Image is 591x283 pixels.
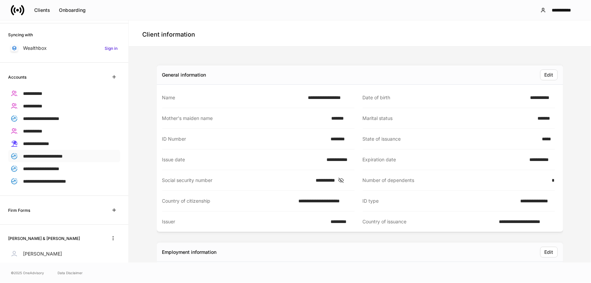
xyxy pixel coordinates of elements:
div: Edit [545,73,553,77]
div: Date of birth [363,94,526,101]
div: General information [162,72,206,78]
p: [PERSON_NAME] [23,250,62,257]
div: Social security number [162,177,312,184]
div: State of issuance [363,136,538,142]
h6: [PERSON_NAME] & [PERSON_NAME] [8,235,80,242]
div: Employment information [162,249,217,256]
div: Number of dependents [363,177,548,184]
h6: Accounts [8,74,26,80]
button: Edit [540,247,558,258]
span: © 2025 OneAdvisory [11,270,44,276]
h4: Client information [142,31,195,39]
div: Issue date [162,156,323,163]
h6: Firm Forms [8,207,30,214]
div: Marital status [363,115,533,122]
div: Clients [34,8,50,13]
div: Edit [545,250,553,255]
p: Wealthbox [23,45,47,52]
h6: Sign in [105,45,118,52]
div: ID Number [162,136,327,142]
a: Data Disclaimer [58,270,83,276]
div: Country of issuance [363,218,495,225]
div: ID type [363,198,516,204]
div: Onboarding [59,8,86,13]
a: [PERSON_NAME] [8,248,120,260]
div: Name [162,94,304,101]
div: Country of citizenship [162,198,295,204]
div: Mother's maiden name [162,115,328,122]
a: WealthboxSign in [8,42,120,54]
button: Onboarding [55,5,90,16]
button: Clients [30,5,55,16]
h6: Syncing with [8,32,33,38]
div: Expiration date [363,156,525,163]
button: Edit [540,69,558,80]
div: Issuer [162,218,326,225]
